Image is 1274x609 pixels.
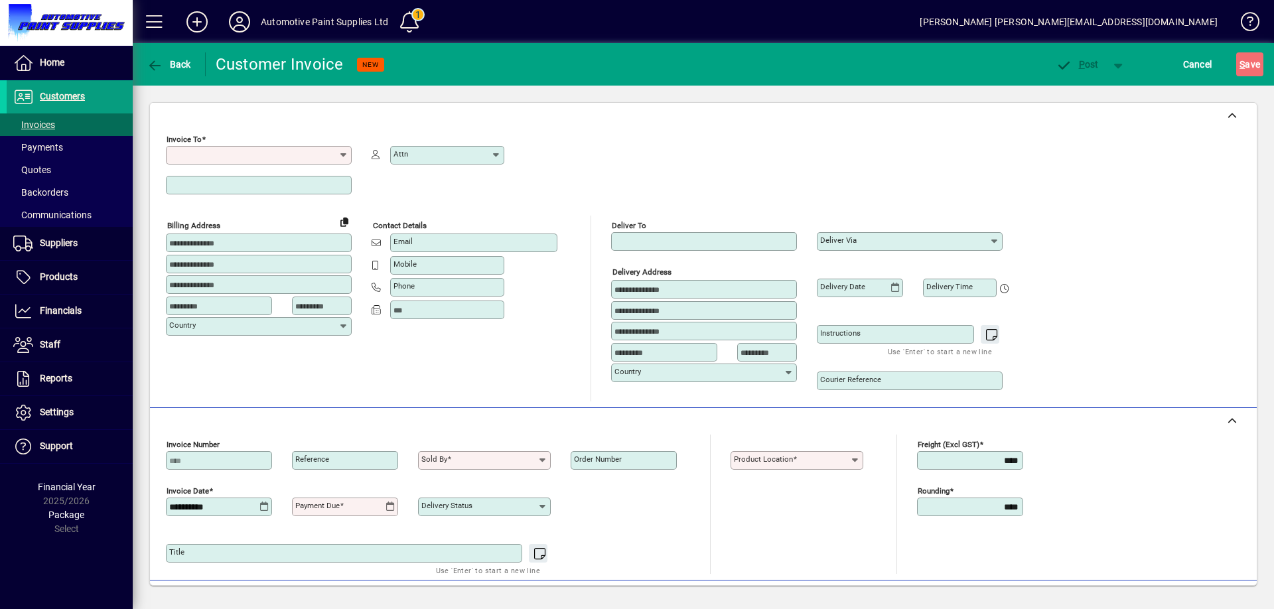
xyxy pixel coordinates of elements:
[13,119,55,130] span: Invoices
[888,344,992,359] mat-hint: Use 'Enter' to start a new line
[40,237,78,248] span: Suppliers
[176,10,218,34] button: Add
[261,11,388,33] div: Automotive Paint Supplies Ltd
[295,454,329,464] mat-label: Reference
[362,60,379,69] span: NEW
[7,46,133,80] a: Home
[48,509,84,520] span: Package
[1079,59,1085,70] span: P
[1049,52,1105,76] button: Post
[7,227,133,260] a: Suppliers
[40,57,64,68] span: Home
[7,159,133,181] a: Quotes
[1239,59,1245,70] span: S
[926,282,973,291] mat-label: Delivery time
[820,236,857,245] mat-label: Deliver via
[612,221,646,230] mat-label: Deliver To
[1236,52,1263,76] button: Save
[13,142,63,153] span: Payments
[1056,59,1099,70] span: ost
[1231,3,1257,46] a: Knowledge Base
[393,259,417,269] mat-label: Mobile
[1180,52,1216,76] button: Cancel
[7,204,133,226] a: Communications
[40,440,73,451] span: Support
[918,486,950,496] mat-label: Rounding
[7,362,133,395] a: Reports
[920,11,1218,33] div: [PERSON_NAME] [PERSON_NAME][EMAIL_ADDRESS][DOMAIN_NAME]
[169,320,196,330] mat-label: Country
[40,407,74,417] span: Settings
[38,482,96,492] span: Financial Year
[1239,54,1260,75] span: ave
[216,54,344,75] div: Customer Invoice
[820,328,861,338] mat-label: Instructions
[614,367,641,376] mat-label: Country
[7,328,133,362] a: Staff
[393,281,415,291] mat-label: Phone
[147,59,191,70] span: Back
[40,373,72,383] span: Reports
[918,440,979,449] mat-label: Freight (excl GST)
[7,261,133,294] a: Products
[820,282,865,291] mat-label: Delivery date
[820,375,881,384] mat-label: Courier Reference
[421,454,447,464] mat-label: Sold by
[7,113,133,136] a: Invoices
[167,135,202,144] mat-label: Invoice To
[143,52,194,76] button: Back
[40,271,78,282] span: Products
[393,237,413,246] mat-label: Email
[734,454,793,464] mat-label: Product location
[1183,54,1212,75] span: Cancel
[167,440,220,449] mat-label: Invoice number
[167,486,209,496] mat-label: Invoice date
[40,339,60,350] span: Staff
[218,10,261,34] button: Profile
[40,305,82,316] span: Financials
[13,210,92,220] span: Communications
[421,501,472,510] mat-label: Delivery status
[7,396,133,429] a: Settings
[7,181,133,204] a: Backorders
[40,91,85,101] span: Customers
[169,547,184,557] mat-label: Title
[436,563,540,578] mat-hint: Use 'Enter' to start a new line
[393,149,408,159] mat-label: Attn
[295,501,340,510] mat-label: Payment due
[133,52,206,76] app-page-header-button: Back
[7,136,133,159] a: Payments
[7,430,133,463] a: Support
[7,295,133,328] a: Financials
[334,211,355,232] button: Copy to Delivery address
[13,187,68,198] span: Backorders
[13,165,51,175] span: Quotes
[574,454,622,464] mat-label: Order number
